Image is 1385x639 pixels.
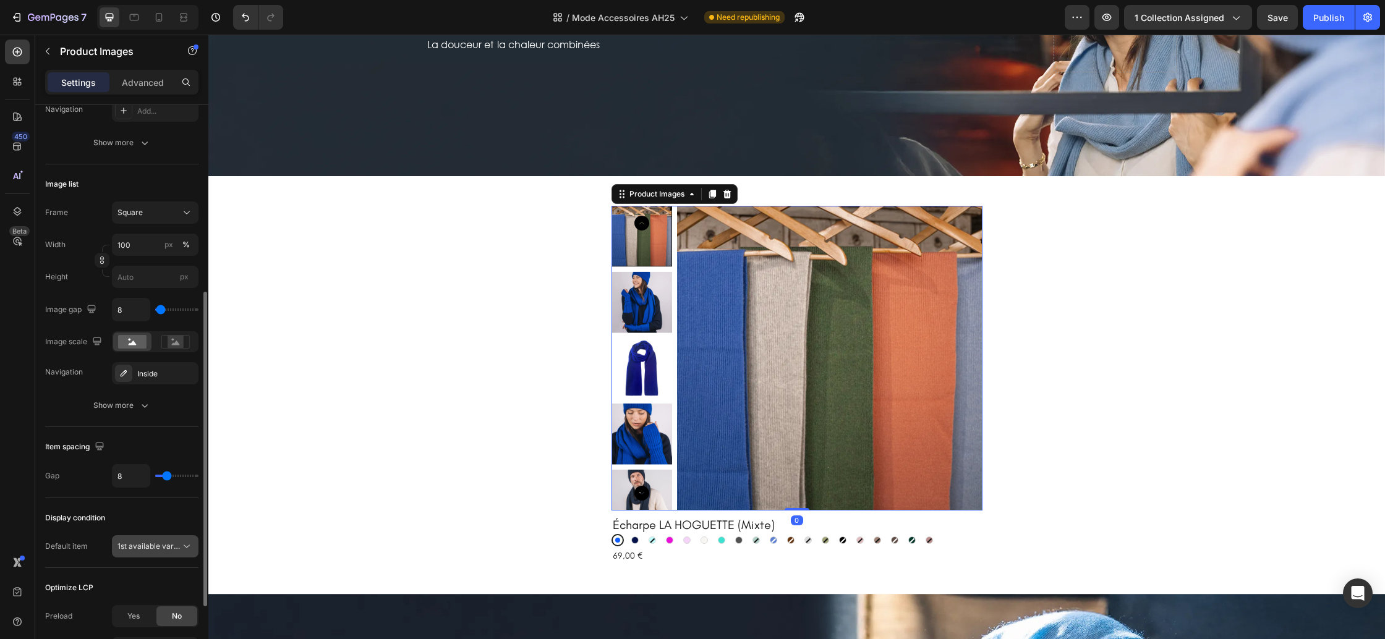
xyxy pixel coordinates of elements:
[45,207,68,218] label: Frame
[45,512,105,523] div: Display condition
[93,137,151,149] div: Show more
[182,239,190,250] div: %
[112,234,198,256] input: px%
[45,132,198,154] button: Show more
[161,237,176,252] button: %
[45,179,79,190] div: Image list
[113,465,150,487] input: Auto
[61,76,96,89] p: Settings
[45,611,72,622] div: Preload
[112,266,198,288] input: px
[45,582,93,593] div: Optimize LCP
[45,239,66,250] label: Width
[1124,5,1252,30] button: 1 collection assigned
[122,76,164,89] p: Advanced
[81,10,87,25] p: 7
[127,611,140,622] span: Yes
[112,535,198,557] button: 1st available variant
[1303,5,1355,30] button: Publish
[1135,11,1224,24] span: 1 collection assigned
[403,512,435,530] div: 69,00 €
[179,237,194,252] button: px
[566,11,569,24] span: /
[45,541,88,552] div: Default item
[45,271,68,282] label: Height
[45,104,83,115] div: Navigation
[137,106,195,117] div: Add...
[717,12,780,23] span: Need republishing
[45,302,99,318] div: Image gap
[233,5,283,30] div: Undo/Redo
[403,481,774,499] h2: Écharpe LA HOGUETTE (Mixte)
[9,226,30,236] div: Beta
[208,35,1385,639] iframe: Design area
[180,272,189,281] span: px
[164,239,173,250] div: px
[45,439,107,455] div: Item spacing
[137,368,195,379] div: Inside
[572,11,675,24] span: Mode Accessoires AH25
[45,334,104,350] div: Image scale
[93,399,151,412] div: Show more
[426,451,441,466] button: Carousel Next Arrow
[419,154,479,165] div: Product Images
[1343,578,1373,608] div: Open Intercom Messenger
[45,366,83,378] div: Navigation
[117,541,187,551] span: 1st available variant
[112,201,198,224] button: Square
[172,611,182,622] span: No
[1268,12,1288,23] span: Save
[469,171,773,476] a: Écharpe LA HOGUETTE (Mixte)
[5,5,92,30] button: 7
[117,207,143,218] span: Square
[1313,11,1344,24] div: Publish
[60,44,165,59] p: Product Images
[113,298,150,321] input: Auto
[45,394,198,417] button: Show more
[1257,5,1298,30] button: Save
[45,470,59,481] div: Gap
[582,481,595,491] div: 0
[12,132,30,142] div: 450
[426,181,441,196] button: Carousel Back Arrow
